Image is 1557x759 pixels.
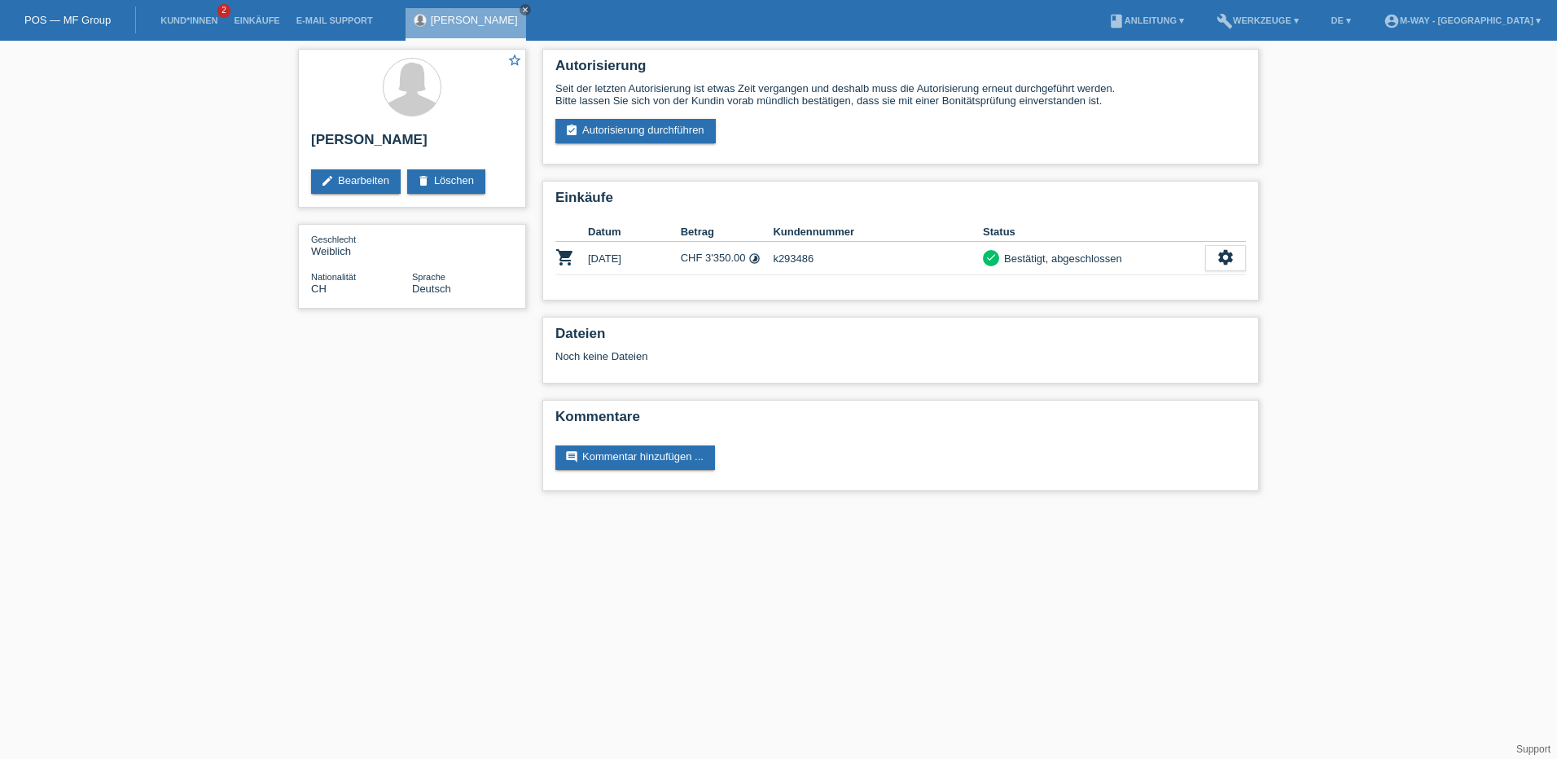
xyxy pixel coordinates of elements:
[999,250,1122,267] div: Bestätigt, abgeschlossen
[1217,248,1235,266] i: settings
[217,4,230,18] span: 2
[555,119,716,143] a: assignment_turned_inAutorisierung durchführen
[311,233,412,257] div: Weiblich
[555,82,1246,107] div: Seit der letzten Autorisierung ist etwas Zeit vergangen und deshalb muss die Autorisierung erneut...
[507,53,522,68] i: star_border
[681,242,774,275] td: CHF 3'350.00
[412,283,451,295] span: Deutsch
[1375,15,1549,25] a: account_circlem-way - [GEOGRAPHIC_DATA] ▾
[565,450,578,463] i: comment
[24,14,111,26] a: POS — MF Group
[311,272,356,282] span: Nationalität
[431,14,518,26] a: [PERSON_NAME]
[1384,13,1400,29] i: account_circle
[311,169,401,194] a: editBearbeiten
[407,169,485,194] a: deleteLöschen
[507,53,522,70] a: star_border
[565,124,578,137] i: assignment_turned_in
[311,283,327,295] span: Schweiz
[412,272,445,282] span: Sprache
[311,132,513,156] h2: [PERSON_NAME]
[1323,15,1359,25] a: DE ▾
[1108,13,1125,29] i: book
[1217,13,1233,29] i: build
[555,58,1246,82] h2: Autorisierung
[417,174,430,187] i: delete
[520,4,531,15] a: close
[555,445,715,470] a: commentKommentar hinzufügen ...
[773,222,983,242] th: Kundennummer
[555,190,1246,214] h2: Einkäufe
[773,242,983,275] td: k293486
[311,235,356,244] span: Geschlecht
[1516,744,1550,755] a: Support
[288,15,381,25] a: E-Mail Support
[1208,15,1307,25] a: buildWerkzeuge ▾
[681,222,774,242] th: Betrag
[555,409,1246,433] h2: Kommentare
[588,242,681,275] td: [DATE]
[1100,15,1192,25] a: bookAnleitung ▾
[555,248,575,267] i: POSP00026463
[226,15,287,25] a: Einkäufe
[588,222,681,242] th: Datum
[555,326,1246,350] h2: Dateien
[152,15,226,25] a: Kund*innen
[555,350,1053,362] div: Noch keine Dateien
[748,252,761,265] i: Fixe Raten (24 Raten)
[985,252,997,263] i: check
[983,222,1205,242] th: Status
[321,174,334,187] i: edit
[521,6,529,14] i: close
